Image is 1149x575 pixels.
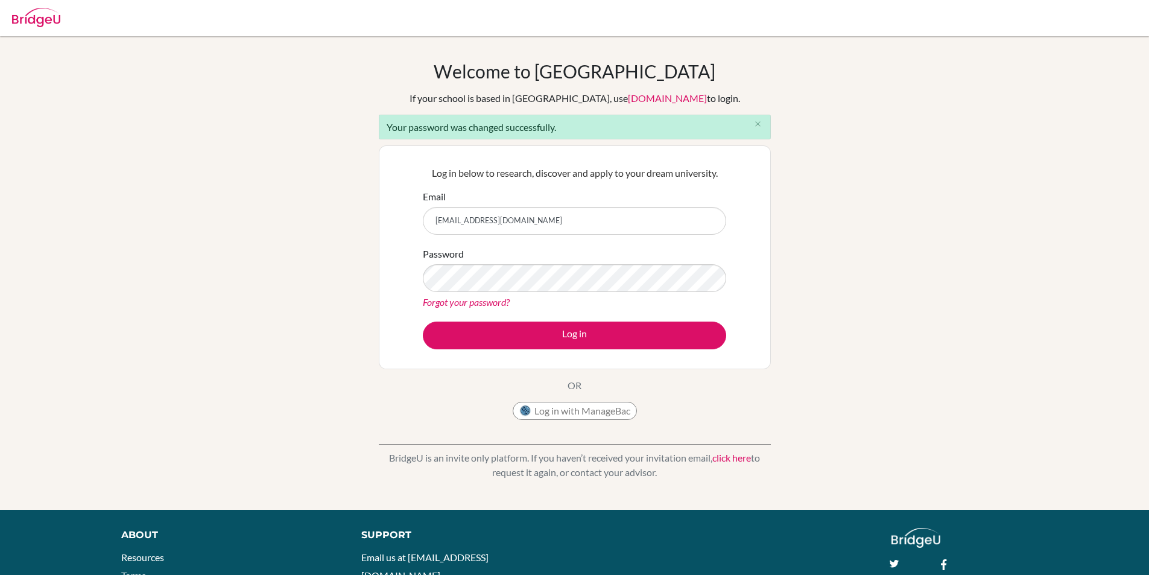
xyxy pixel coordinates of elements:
[628,92,707,104] a: [DOMAIN_NAME]
[423,166,726,180] p: Log in below to research, discover and apply to your dream university.
[746,115,770,133] button: Close
[434,60,715,82] h1: Welcome to [GEOGRAPHIC_DATA]
[568,378,581,393] p: OR
[891,528,940,548] img: logo_white@2x-f4f0deed5e89b7ecb1c2cc34c3e3d731f90f0f143d5ea2071677605dd97b5244.png
[379,115,771,139] div: Your password was changed successfully.
[753,119,762,129] i: close
[423,189,446,204] label: Email
[712,452,751,463] a: click here
[410,91,740,106] div: If your school is based in [GEOGRAPHIC_DATA], use to login.
[12,8,60,27] img: Bridge-U
[423,322,726,349] button: Log in
[121,528,334,542] div: About
[423,247,464,261] label: Password
[361,528,560,542] div: Support
[379,451,771,480] p: BridgeU is an invite only platform. If you haven’t received your invitation email, to request it ...
[513,402,637,420] button: Log in with ManageBac
[423,296,510,308] a: Forgot your password?
[121,551,164,563] a: Resources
